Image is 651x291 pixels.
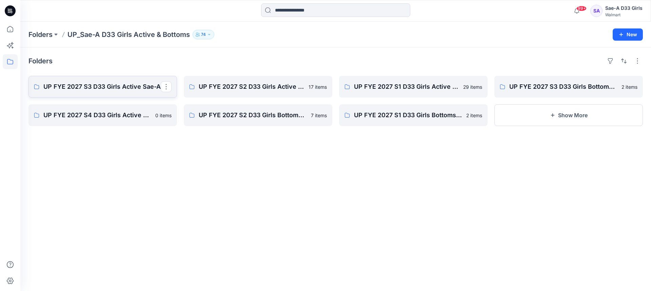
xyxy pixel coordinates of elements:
[43,110,151,120] p: UP FYE 2027 S4 D33 Girls Active Sae-A
[199,110,307,120] p: UP FYE 2027 S2 D33 Girls Bottoms Sae-A
[463,83,482,90] p: 29 items
[605,4,643,12] div: Sae-A D33 Girls
[43,82,161,91] p: UP FYE 2027 S3 D33 Girls Active Sae-A
[193,30,214,39] button: 74
[605,12,643,17] div: Walmart
[28,104,177,126] a: UP FYE 2027 S4 D33 Girls Active Sae-A0 items
[184,104,332,126] a: UP FYE 2027 S2 D33 Girls Bottoms Sae-A7 items
[576,6,587,11] span: 99+
[311,112,327,119] p: 7 items
[509,82,617,91] p: UP FYE 2027 S3 D33 Girls Bottoms Sae-A
[184,76,332,98] a: UP FYE 2027 S2 D33 Girls Active Sae-A17 items
[309,83,327,90] p: 17 items
[466,112,482,119] p: 2 items
[613,28,643,41] button: New
[199,82,304,91] p: UP FYE 2027 S2 D33 Girls Active Sae-A
[28,30,53,39] a: Folders
[339,104,488,126] a: UP FYE 2027 S1 D33 Girls Bottoms Sae-A2 items
[494,104,643,126] button: Show More
[590,5,603,17] div: SA
[28,57,53,65] h4: Folders
[339,76,488,98] a: UP FYE 2027 S1 D33 Girls Active Sae-A29 items
[354,110,462,120] p: UP FYE 2027 S1 D33 Girls Bottoms Sae-A
[67,30,190,39] p: UP_Sae-A D33 Girls Active & Bottoms
[494,76,643,98] a: UP FYE 2027 S3 D33 Girls Bottoms Sae-A2 items
[155,112,172,119] p: 0 items
[201,31,206,38] p: 74
[28,76,177,98] a: UP FYE 2027 S3 D33 Girls Active Sae-A
[354,82,459,91] p: UP FYE 2027 S1 D33 Girls Active Sae-A
[622,83,637,90] p: 2 items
